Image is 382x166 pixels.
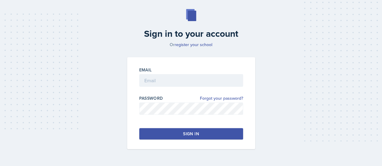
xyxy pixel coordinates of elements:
button: Sign in [139,128,243,139]
a: register your school [175,42,212,48]
input: Email [139,74,243,87]
a: Forgot your password? [200,95,243,102]
div: Sign in [183,131,199,137]
label: Password [139,95,163,101]
h2: Sign in to your account [124,28,259,39]
p: Or [124,42,259,48]
label: Email [139,67,152,73]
